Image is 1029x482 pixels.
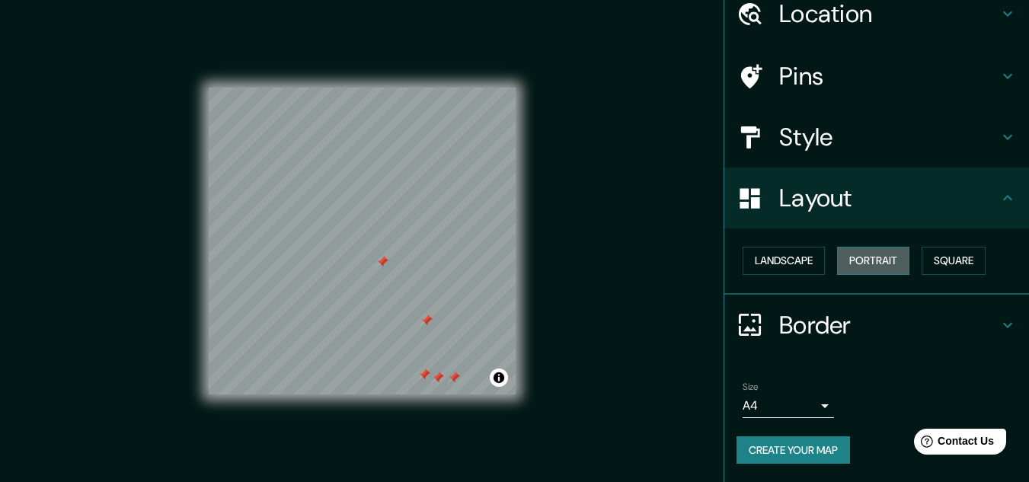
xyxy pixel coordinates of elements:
[724,46,1029,107] div: Pins
[779,122,999,152] h4: Style
[893,423,1012,465] iframe: Help widget launcher
[779,61,999,91] h4: Pins
[724,168,1029,228] div: Layout
[743,394,834,418] div: A4
[743,380,759,393] label: Size
[724,295,1029,356] div: Border
[922,247,986,275] button: Square
[837,247,909,275] button: Portrait
[490,369,508,387] button: Toggle attribution
[779,310,999,340] h4: Border
[209,88,516,394] canvas: Map
[737,436,850,464] button: Create your map
[743,247,825,275] button: Landscape
[724,107,1029,168] div: Style
[779,183,999,213] h4: Layout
